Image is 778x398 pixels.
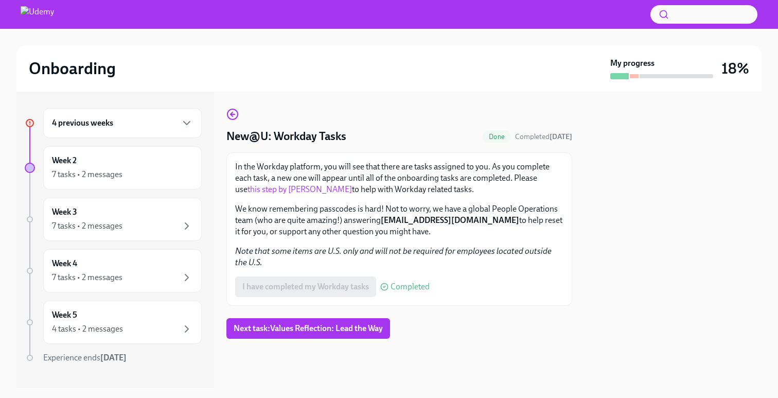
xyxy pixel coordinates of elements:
span: Done [483,133,511,141]
a: Week 37 tasks • 2 messages [25,198,202,241]
h4: New@U: Workday Tasks [226,129,346,144]
h2: Onboarding [29,58,116,79]
a: Week 47 tasks • 2 messages [25,249,202,292]
div: 4 tasks • 2 messages [52,323,123,335]
div: 7 tasks • 2 messages [52,272,122,283]
a: Week 54 tasks • 2 messages [25,301,202,344]
div: 4 previous weeks [43,108,202,138]
span: Completed [515,132,572,141]
span: Next task : Values Reflection: Lead the Way [234,323,383,334]
a: this step by [PERSON_NAME] [247,184,352,194]
span: Experience ends [43,353,127,362]
span: Completed [391,283,430,291]
div: 7 tasks • 2 messages [52,169,122,180]
a: Week 27 tasks • 2 messages [25,146,202,189]
strong: [EMAIL_ADDRESS][DOMAIN_NAME] [381,215,519,225]
h6: Week 2 [52,155,77,166]
strong: [DATE] [550,132,572,141]
span: October 14th, 2025 19:04 [515,132,572,142]
img: Udemy [21,6,54,23]
h6: 4 previous weeks [52,117,113,129]
div: 7 tasks • 2 messages [52,220,122,232]
strong: My progress [610,58,655,69]
h3: 18% [721,59,749,78]
p: In the Workday platform, you will see that there are tasks assigned to you. As you complete each ... [235,161,563,195]
em: Note that some items are U.S. only and will not be required for employees located outside the U.S. [235,246,552,267]
p: We know remembering passcodes is hard! Not to worry, we have a global People Operations team (who... [235,203,563,237]
strong: [DATE] [100,353,127,362]
h6: Week 4 [52,258,77,269]
h6: Week 5 [52,309,77,321]
button: Next task:Values Reflection: Lead the Way [226,318,390,339]
h6: Week 3 [52,206,77,218]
